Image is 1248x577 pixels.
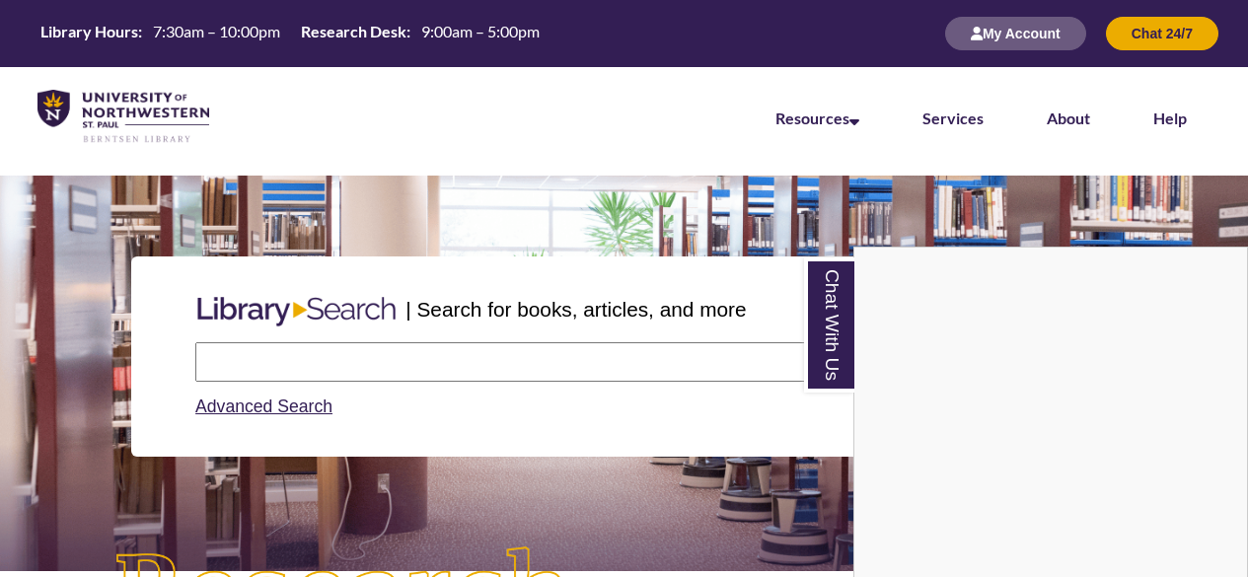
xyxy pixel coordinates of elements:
[1153,108,1187,127] a: Help
[37,90,209,144] img: UNWSP Library Logo
[804,257,854,393] a: Chat With Us
[1047,108,1090,127] a: About
[922,108,984,127] a: Services
[775,108,859,127] a: Resources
